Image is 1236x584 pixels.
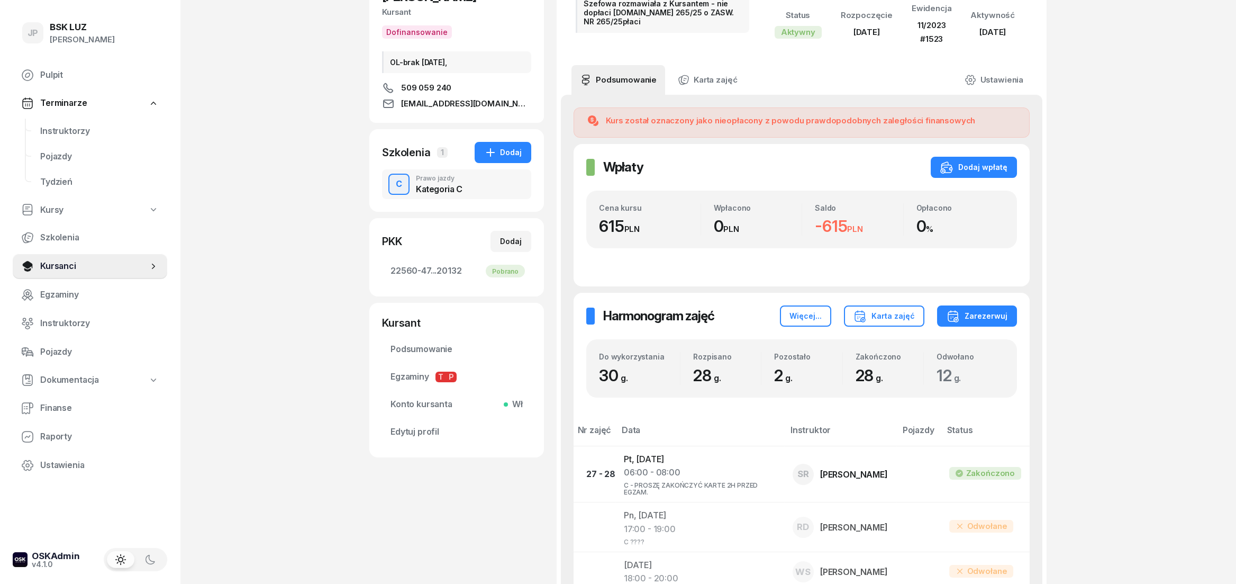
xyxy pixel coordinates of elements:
span: Wł [508,398,523,411]
button: Dodaj wpłatę [931,157,1017,178]
span: Egzaminy [40,288,159,302]
span: JP [28,29,39,38]
span: 22560-47...20132 [390,264,523,278]
div: PKK [382,234,402,249]
div: Szkolenia [382,145,431,160]
span: Pojazdy [40,345,159,359]
span: Kursy [40,203,63,217]
a: Dokumentacja [13,368,167,392]
div: 615 [599,217,701,236]
div: v4.1.0 [32,561,80,568]
div: C ???? [624,536,776,545]
a: Terminarze [13,91,167,115]
div: Zarezerwuj [947,310,1007,322]
div: Dodaj wpłatę [940,161,1007,174]
span: Raporty [40,430,159,444]
div: [PERSON_NAME] [820,470,888,479]
a: Konto kursantaWł [382,392,531,417]
div: -615 [815,217,903,236]
h2: Harmonogram zajęć [603,308,714,325]
div: Saldo [815,203,903,212]
span: Terminarze [40,96,87,110]
div: Odwołane [949,520,1014,533]
button: Więcej... [780,306,831,327]
div: [PERSON_NAME] [820,523,888,532]
div: Odwołano [937,352,1004,361]
span: SR [797,470,809,479]
span: Podsumowanie [390,343,523,356]
div: C [392,175,406,193]
button: CPrawo jazdyKategoria C [382,169,531,199]
button: Zarezerwuj [937,306,1017,327]
div: 06:00 - 08:00 [624,466,776,480]
small: g. [953,373,961,383]
span: T [435,372,446,382]
span: 12 [937,366,966,385]
img: logo-xs-dark@2x.png [13,552,28,567]
a: Kursy [13,198,167,222]
div: 0 [916,217,1005,236]
a: EgzaminyTP [382,364,531,390]
span: Ustawienia [40,459,159,472]
span: Tydzień [40,175,159,189]
a: Raporty [13,424,167,450]
button: Karta zajęć [844,306,924,327]
span: Szkolenia [40,231,159,245]
span: Konto kursanta [390,398,523,411]
a: Karta zajęć [669,65,746,95]
span: Edytuj profil [390,425,523,439]
small: PLN [624,224,640,234]
td: Pt, [DATE] [615,446,784,502]
span: Pojazdy [40,150,159,164]
span: WS [795,568,811,577]
th: Instruktor [784,423,896,446]
div: Status [775,8,822,22]
div: Rozpisano [693,352,761,361]
h2: Wpłaty [603,159,643,176]
div: Zakończono [966,466,1015,480]
a: Egzaminy [13,282,167,308]
small: % [926,224,933,234]
div: [PERSON_NAME] [50,33,115,47]
a: Szkolenia [13,225,167,250]
span: Instruktorzy [40,317,159,330]
div: Kurs został oznaczony jako nieopłacony z powodu prawdopodobnych zaległości finansowych [606,114,975,127]
span: Instruktorzy [40,124,159,138]
a: Pojazdy [32,144,167,169]
div: Rozpoczęcie [841,8,893,22]
div: Zakończono [856,352,923,361]
span: P [446,372,457,382]
a: 509 059 240 [382,82,531,94]
span: [DATE] [853,27,880,37]
div: OL-brak [DATE], [382,51,531,73]
div: Aktywność [970,8,1015,22]
th: Pojazdy [896,423,941,446]
div: [PERSON_NAME] [820,568,888,576]
small: g. [621,373,628,383]
a: Kursanci [13,254,167,279]
small: g. [714,373,721,383]
div: Ewidencja [912,2,952,15]
small: g. [785,373,793,383]
div: Wpłacono [714,203,802,212]
th: Data [615,423,784,446]
span: 1 [437,147,448,158]
span: 2 [774,366,798,385]
div: Kategoria C [416,185,462,193]
div: Więcej... [789,310,822,322]
span: 28 [693,366,726,385]
div: Pobrano [486,265,525,277]
a: Pulpit [13,62,167,88]
button: Dodaj [490,231,531,252]
div: Kursant [382,316,531,330]
span: 28 [856,366,888,385]
div: Aktywny [775,26,822,39]
span: 11/2023 #1523 [917,20,946,44]
div: Cena kursu [599,203,701,212]
span: 30 [599,366,633,385]
span: Dofinansowanie [382,25,452,39]
small: g. [876,373,883,383]
div: C - PROSZĘ ZAKOŃCZYĆ KARTE 2H PRZED EGZAM. [624,480,776,496]
button: Dodaj [475,142,531,163]
a: Finanse [13,396,167,421]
